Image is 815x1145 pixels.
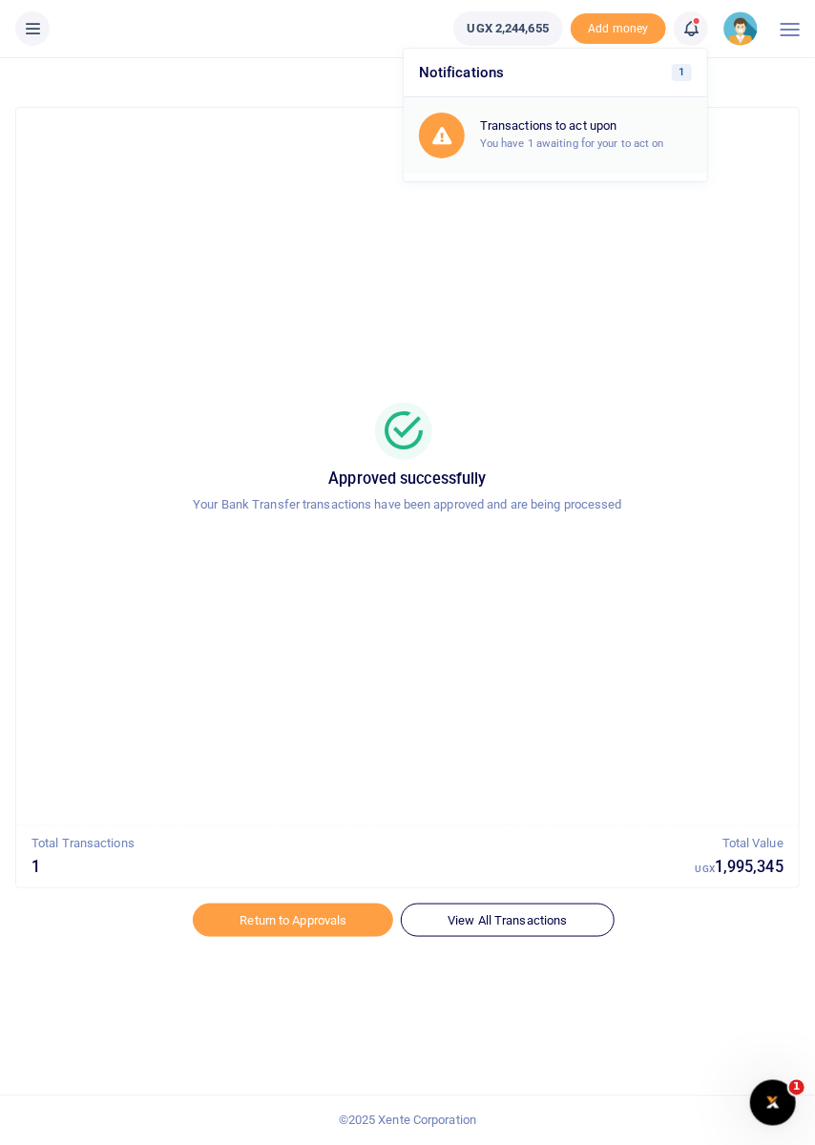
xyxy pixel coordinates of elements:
iframe: Intercom live chat [750,1080,796,1126]
h5: 1,995,345 [696,858,784,877]
a: Add money [571,20,666,34]
small: UGX [696,864,715,874]
span: 1 [789,1080,805,1095]
a: Return to Approvals [193,904,393,936]
a: Transactions to act upon You have 1 awaiting for your to act on [404,97,707,174]
img: profile-user [723,11,758,46]
p: Total Transactions [31,834,696,854]
a: View All Transactions [401,904,614,936]
h6: Transactions to act upon [480,118,692,134]
a: UGX 2,244,655 [453,11,563,46]
a: profile-user [723,11,765,46]
span: 1 [672,64,692,81]
li: Wallet ballance [446,11,571,46]
h5: Approved successfully [39,469,776,489]
h6: Notifications [404,49,707,97]
li: Toup your wallet [571,13,666,45]
span: Add money [571,13,666,45]
p: Total Value [696,834,784,854]
p: Your Bank Transfer transactions have been approved and are being processed [39,495,776,515]
span: UGX 2,244,655 [468,19,549,38]
h5: 1 [31,858,696,877]
small: You have 1 awaiting for your to act on [480,136,664,150]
